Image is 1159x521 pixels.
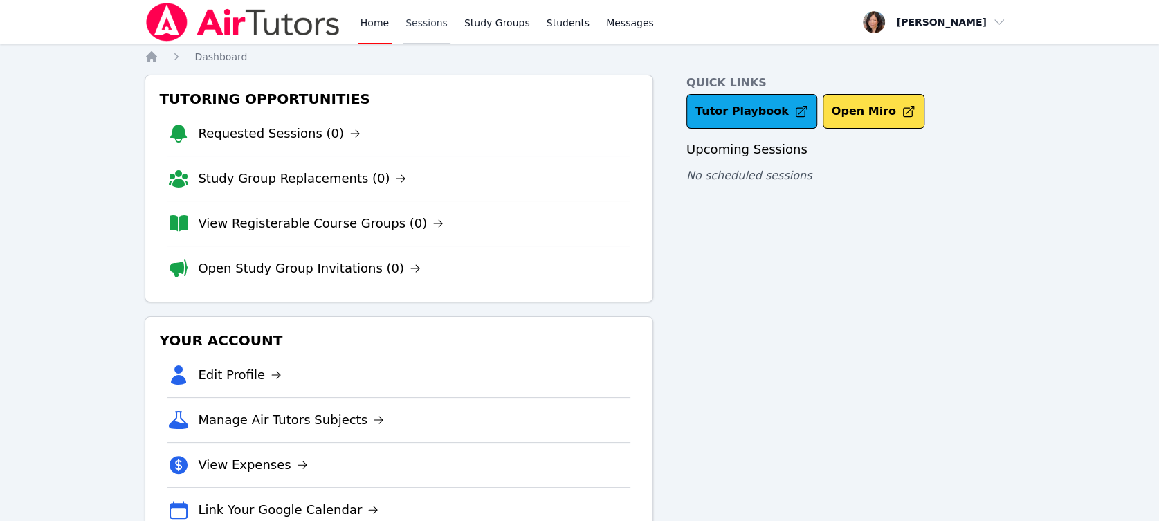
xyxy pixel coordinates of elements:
a: View Expenses [198,455,307,475]
a: Link Your Google Calendar [198,500,378,520]
span: No scheduled sessions [686,169,812,182]
h3: Upcoming Sessions [686,140,1014,159]
a: Tutor Playbook [686,94,817,129]
a: Open Study Group Invitations (0) [198,259,421,278]
h4: Quick Links [686,75,1014,91]
a: View Registerable Course Groups (0) [198,214,444,233]
a: Edit Profile [198,365,282,385]
a: Dashboard [194,50,247,64]
img: Air Tutors [145,3,340,42]
h3: Your Account [156,328,641,353]
h3: Tutoring Opportunities [156,86,641,111]
span: Messages [606,16,654,30]
a: Study Group Replacements (0) [198,169,406,188]
a: Manage Air Tutors Subjects [198,410,384,430]
nav: Breadcrumb [145,50,1014,64]
span: Dashboard [194,51,247,62]
button: Open Miro [823,94,924,129]
a: Requested Sessions (0) [198,124,361,143]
